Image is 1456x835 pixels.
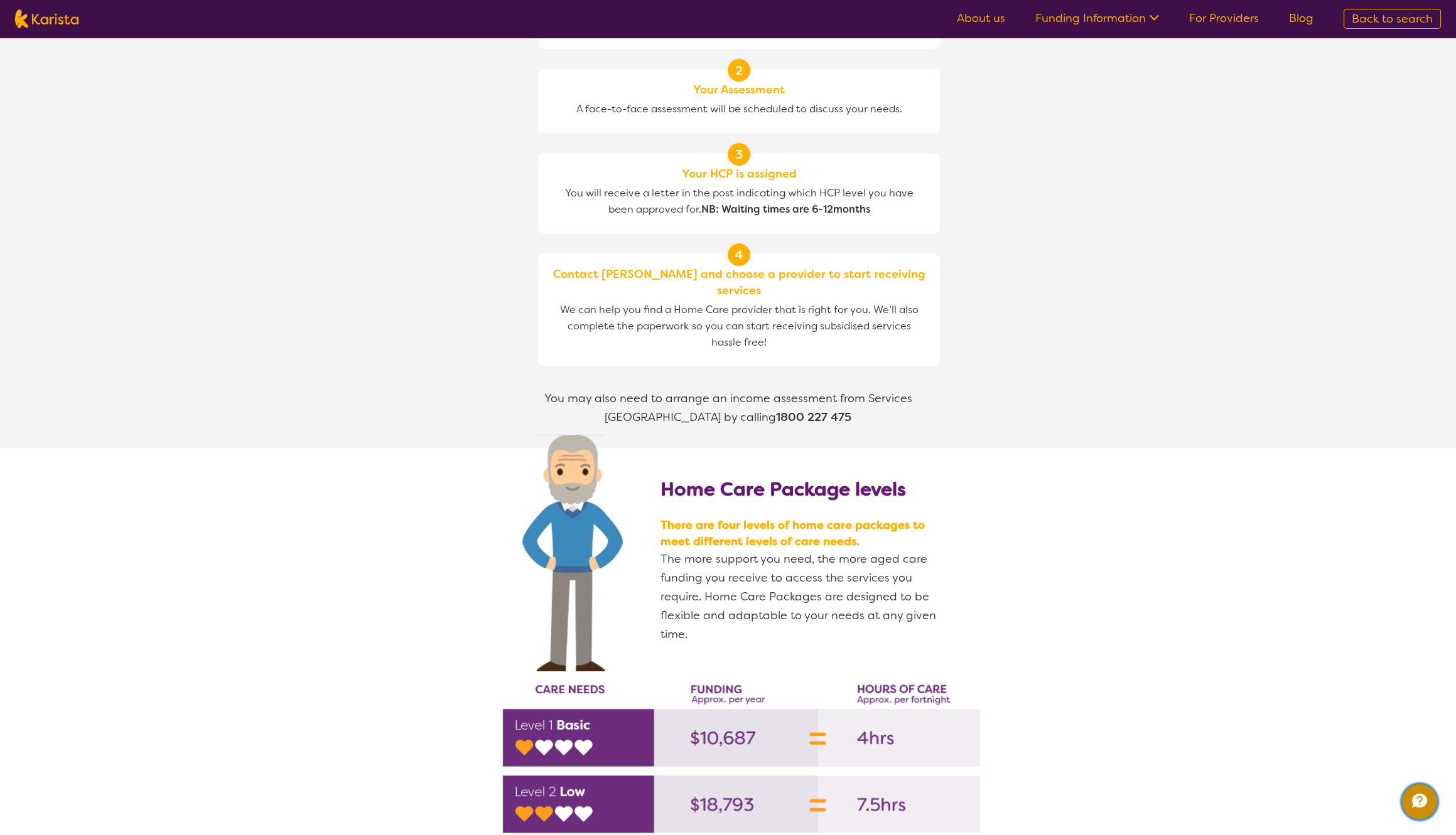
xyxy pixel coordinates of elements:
[776,410,851,425] b: 1800 227 475
[551,182,927,221] span: You will receive a letter in the post indicating which HCP level you have been approved for.
[551,266,927,299] span: Contact [PERSON_NAME] and choose a provider to start receiving services
[701,203,870,216] b: NB: Waiting times are 6-12months
[693,82,785,98] span: Your Assessment
[1035,11,1159,26] a: Funding Information
[728,243,750,266] div: 4
[728,143,750,166] div: 3
[661,517,939,550] span: There are four levels of home care packages to meet different levels of care needs.
[661,477,906,502] b: Home Care Package levels
[682,166,797,182] span: Your HCP is assigned
[957,11,1005,26] a: About us
[522,435,623,672] img: Core Supports
[661,550,939,644] p: The more support you need, the more aged care funding you receive to access the services you requ...
[573,98,905,120] span: A face-to-face assessment will be scheduled to discuss your needs.
[728,59,750,82] div: 2
[1352,11,1433,26] span: Back to search
[1402,784,1437,819] button: Channel Menu
[544,391,912,425] span: You may also need to arrange an income assessment from Services [GEOGRAPHIC_DATA] by calling
[15,9,78,28] img: Karista logo
[551,299,927,354] span: We can help you find a Home Care provider that is right for you. We’ll also complete the paperwor...
[1344,9,1441,29] a: Back to search
[1289,11,1313,26] a: Blog
[1189,11,1259,26] a: For Providers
